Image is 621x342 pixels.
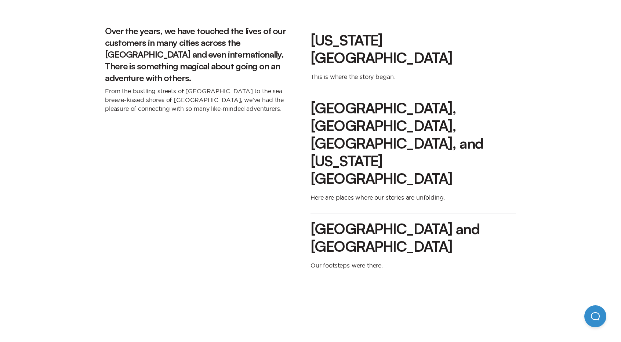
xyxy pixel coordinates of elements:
[584,305,606,327] iframe: Help Scout Beacon - Open
[105,87,310,113] p: From the bustling streets of [GEOGRAPHIC_DATA] to the sea breeze-kissed shores of [GEOGRAPHIC_DAT...
[310,220,516,255] h3: [GEOGRAPHIC_DATA] and [GEOGRAPHIC_DATA]
[310,99,516,187] h3: [GEOGRAPHIC_DATA], [GEOGRAPHIC_DATA], [GEOGRAPHIC_DATA], and [US_STATE][GEOGRAPHIC_DATA]
[310,31,516,66] h3: [US_STATE][GEOGRAPHIC_DATA]
[310,261,516,270] p: Our footsteps were there.
[310,72,516,81] p: This is where the story began.
[105,25,310,84] h3: Over the years, we have touched the lives of our customers in many cities across the [GEOGRAPHIC_...
[310,193,516,202] p: Here are places where our stories are unfolding.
